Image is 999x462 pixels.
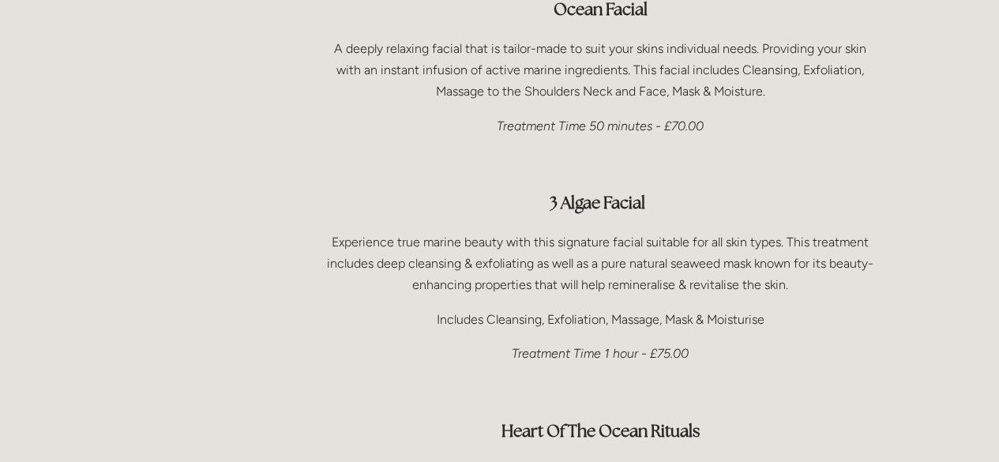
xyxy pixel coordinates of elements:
em: Treatment Time 50 minutes - £70.00 [497,118,704,133]
p: Experience true marine beauty with this signature facial suitable for all skin types. This treatm... [324,231,877,296]
p: Includes Cleansing, Exfoliation, Massage, Mask & Moisturise [324,309,877,330]
strong: Heart Of The Ocean Rituals [501,419,700,441]
p: A deeply relaxing facial that is tailor-made to suit your skins individual needs. Providing your ... [324,38,877,103]
em: Treatment Time 1 hour - £75.00 [512,346,689,361]
strong: 3 Algae Facial [550,192,652,213]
